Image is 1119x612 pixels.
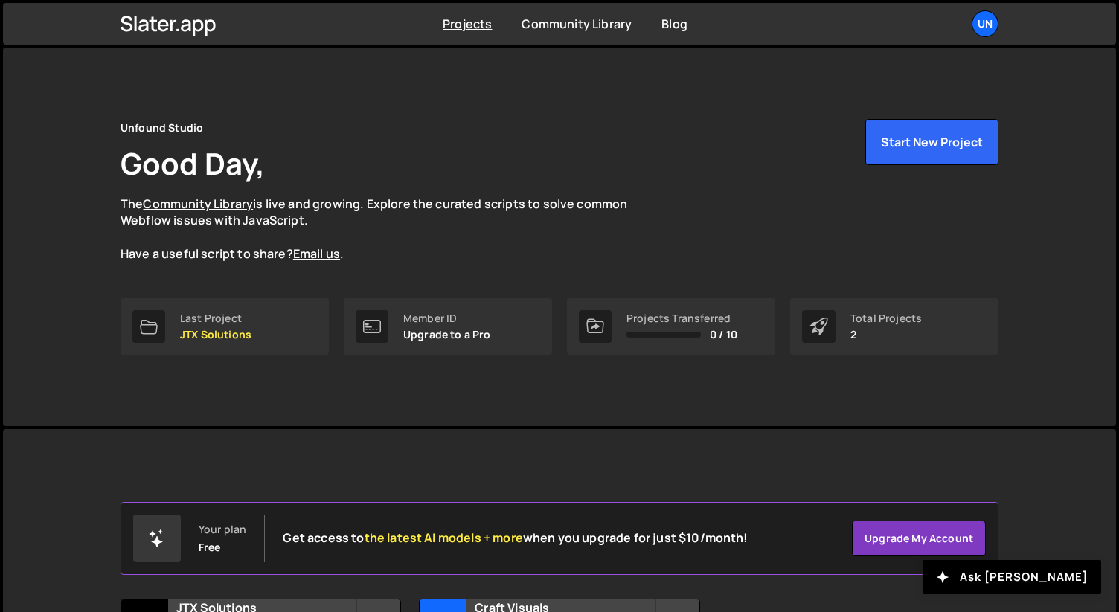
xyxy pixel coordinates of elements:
p: The is live and growing. Explore the curated scripts to solve common Webflow issues with JavaScri... [121,196,656,262]
span: the latest AI models + more [365,529,523,546]
label: View Mode [909,500,964,512]
a: Blog [661,16,687,32]
a: Community Library [522,16,632,32]
a: Un [972,10,998,37]
div: Your plan [199,524,246,535]
button: Ask [PERSON_NAME] [923,560,1101,594]
p: 2 [850,329,922,341]
a: Community Library [143,196,253,212]
label: Created By [675,500,731,512]
a: Upgrade my account [852,521,986,556]
div: Unfound Studio [121,119,203,137]
button: Start New Project [865,119,998,165]
a: Last Project JTX Solutions [121,298,329,355]
p: Upgrade to a Pro [403,329,491,341]
h1: Good Day, [121,143,265,184]
span: 0 / 10 [710,329,737,341]
div: Free [199,541,221,553]
label: Search for a project [121,500,221,512]
div: Projects Transferred [626,312,737,324]
div: Last Project [180,312,251,324]
a: Projects [443,16,492,32]
h2: Get access to when you upgrade for just $10/month! [283,531,748,545]
div: Total Projects [850,312,922,324]
p: JTX Solutions [180,329,251,341]
a: Email us [293,245,340,262]
div: Member ID [403,312,491,324]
